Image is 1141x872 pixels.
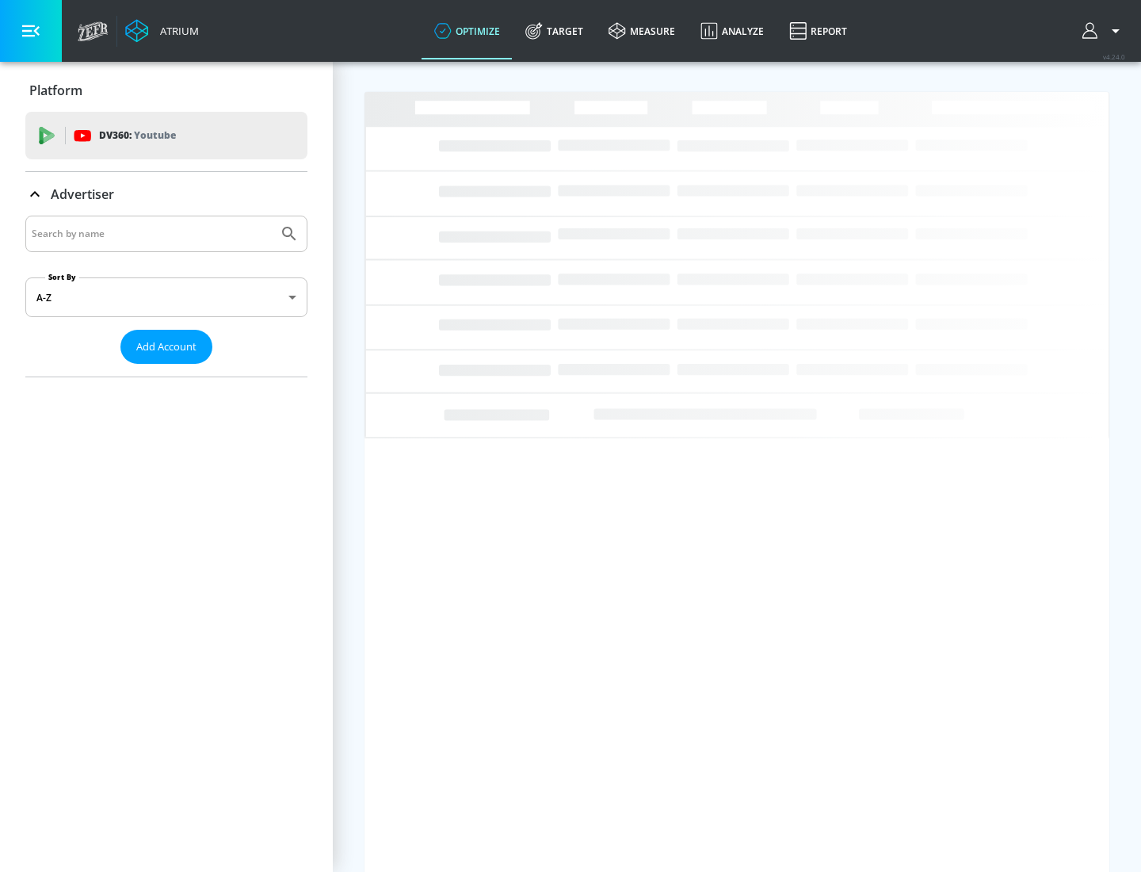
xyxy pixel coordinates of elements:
a: Report [777,2,860,59]
a: Atrium [125,19,199,43]
a: Analyze [688,2,777,59]
a: Target [513,2,596,59]
a: optimize [422,2,513,59]
div: Atrium [154,24,199,38]
div: Advertiser [25,216,307,377]
a: measure [596,2,688,59]
div: A-Z [25,277,307,317]
p: DV360: [99,127,176,144]
p: Advertiser [51,185,114,203]
span: v 4.24.0 [1103,52,1125,61]
div: Advertiser [25,172,307,216]
div: Platform [25,68,307,113]
p: Youtube [134,127,176,143]
p: Platform [29,82,82,99]
button: Add Account [120,330,212,364]
input: Search by name [32,224,272,244]
span: Add Account [136,338,197,356]
label: Sort By [45,272,79,282]
div: DV360: Youtube [25,112,307,159]
nav: list of Advertiser [25,364,307,377]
